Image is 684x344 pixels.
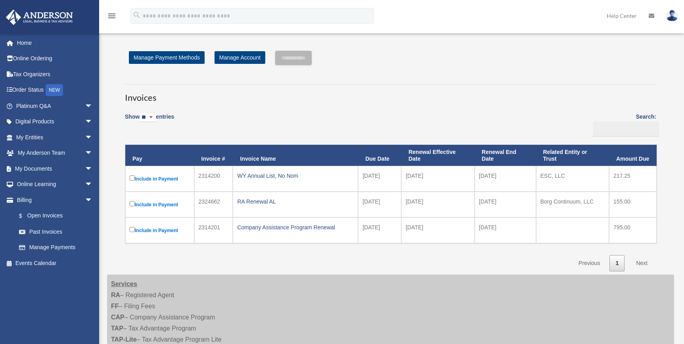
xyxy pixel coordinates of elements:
[6,98,105,114] a: Platinum Q&Aarrow_drop_down
[130,200,190,209] label: Include in Payment
[85,98,101,114] span: arrow_drop_down
[609,217,657,243] td: 795.00
[111,303,119,309] strong: FF
[536,166,609,192] td: ESC, LLC
[401,166,475,192] td: [DATE]
[194,166,233,192] td: 2314200
[85,129,101,146] span: arrow_drop_down
[130,201,135,206] input: Include in Payment
[573,255,606,271] a: Previous
[358,145,401,166] th: Due Date: activate to sort column ascending
[6,66,105,82] a: Tax Organizers
[111,325,123,332] strong: TAP
[140,113,156,122] select: Showentries
[358,217,401,243] td: [DATE]
[85,177,101,193] span: arrow_drop_down
[475,217,536,243] td: [DATE]
[85,145,101,161] span: arrow_drop_down
[593,121,659,136] input: Search:
[6,35,105,51] a: Home
[130,225,190,235] label: Include in Payment
[475,145,536,166] th: Renewal End Date: activate to sort column ascending
[609,166,657,192] td: 217.25
[11,208,97,224] a: $Open Invoices
[194,145,233,166] th: Invoice #: activate to sort column ascending
[6,177,105,192] a: Online Learningarrow_drop_down
[132,11,141,19] i: search
[11,240,101,256] a: Manage Payments
[111,292,120,298] strong: RA
[85,161,101,177] span: arrow_drop_down
[215,51,265,64] a: Manage Account
[401,217,475,243] td: [DATE]
[609,255,625,271] a: 1
[609,145,657,166] th: Amount Due: activate to sort column ascending
[401,145,475,166] th: Renewal Effective Date: activate to sort column ascending
[85,114,101,130] span: arrow_drop_down
[129,51,205,64] a: Manage Payment Methods
[6,114,105,130] a: Digital Productsarrow_drop_down
[130,227,135,232] input: Include in Payment
[6,51,105,67] a: Online Ordering
[6,192,101,208] a: Billingarrow_drop_down
[85,192,101,208] span: arrow_drop_down
[125,112,174,130] label: Show entries
[46,84,63,96] div: NEW
[111,314,125,321] strong: CAP
[536,192,609,217] td: Borg Continuum, LLC
[536,145,609,166] th: Related Entity or Trust: activate to sort column ascending
[111,281,137,287] strong: Services
[630,255,653,271] a: Next
[590,112,656,136] label: Search:
[237,170,354,181] div: WY Annual List, No Nom
[666,10,678,21] img: User Pic
[194,192,233,217] td: 2324662
[125,84,656,104] h3: Invoices
[11,224,101,240] a: Past Invoices
[233,145,358,166] th: Invoice Name: activate to sort column ascending
[6,129,105,145] a: My Entitiesarrow_drop_down
[237,222,354,233] div: Company Assistance Program Renewal
[237,196,354,207] div: RA Renewal AL
[6,82,105,98] a: Order StatusNEW
[23,211,27,221] span: $
[130,174,190,184] label: Include in Payment
[358,166,401,192] td: [DATE]
[107,14,117,21] a: menu
[4,10,75,25] img: Anderson Advisors Platinum Portal
[111,336,137,343] strong: TAP-Lite
[194,217,233,243] td: 2314201
[107,11,117,21] i: menu
[401,192,475,217] td: [DATE]
[125,145,194,166] th: Pay: activate to sort column descending
[130,175,135,181] input: Include in Payment
[475,192,536,217] td: [DATE]
[358,192,401,217] td: [DATE]
[6,145,105,161] a: My Anderson Teamarrow_drop_down
[6,255,105,271] a: Events Calendar
[6,161,105,177] a: My Documentsarrow_drop_down
[609,192,657,217] td: 155.00
[475,166,536,192] td: [DATE]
